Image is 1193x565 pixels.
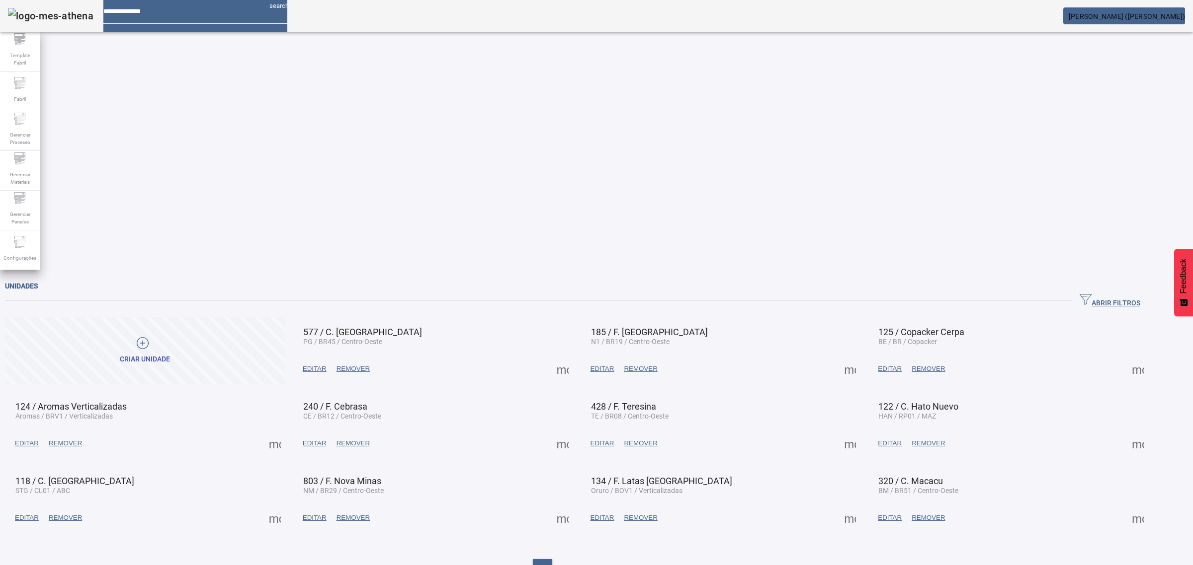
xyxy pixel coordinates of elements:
button: REMOVER [907,434,950,452]
button: Mais [554,360,572,378]
span: 320 / C. Macacu [878,476,943,486]
span: EDITAR [878,513,902,523]
span: Configurações [0,251,39,265]
span: REMOVER [337,364,370,374]
button: Mais [841,360,859,378]
span: Template Fabril [5,49,35,70]
button: EDITAR [10,434,44,452]
span: 577 / C. [GEOGRAPHIC_DATA] [303,327,422,337]
button: REMOVER [907,509,950,527]
span: PG / BR45 / Centro-Oeste [303,338,382,346]
span: 240 / F. Cebrasa [303,401,367,412]
span: STG / CL01 / ABC [15,487,70,494]
span: Gerenciar Paradas [5,208,35,228]
span: 125 / Copacker Cerpa [878,327,964,337]
span: REMOVER [912,364,945,374]
button: EDITAR [873,434,907,452]
span: CE / BR12 / Centro-Oeste [303,412,381,420]
span: EDITAR [591,438,614,448]
span: NM / BR29 / Centro-Oeste [303,487,384,494]
button: Mais [554,434,572,452]
button: Mais [841,509,859,527]
span: ABRIR FILTROS [1080,293,1140,308]
div: Criar unidade [120,354,170,364]
span: EDITAR [303,364,327,374]
span: REMOVER [912,513,945,523]
span: EDITAR [15,513,39,523]
span: REMOVER [337,513,370,523]
button: Mais [1129,509,1147,527]
span: REMOVER [624,364,657,374]
button: Criar unidade [5,317,285,384]
span: EDITAR [15,438,39,448]
button: EDITAR [10,509,44,527]
span: 428 / F. Teresina [591,401,656,412]
button: EDITAR [298,434,332,452]
span: Aromas / BRV1 / Verticalizadas [15,412,113,420]
button: EDITAR [298,509,332,527]
span: BM / BR51 / Centro-Oeste [878,487,958,494]
span: REMOVER [912,438,945,448]
span: REMOVER [49,438,82,448]
span: 124 / Aromas Verticalizadas [15,401,127,412]
span: Oruro / BOV1 / Verticalizadas [591,487,682,494]
button: REMOVER [44,509,87,527]
button: REMOVER [619,509,662,527]
button: REMOVER [332,434,375,452]
span: TE / BR08 / Centro-Oeste [591,412,669,420]
span: Feedback [1179,259,1188,293]
button: EDITAR [586,360,619,378]
span: N1 / BR19 / Centro-Oeste [591,338,670,346]
span: 803 / F. Nova Minas [303,476,381,486]
span: EDITAR [878,438,902,448]
span: EDITAR [591,513,614,523]
button: Mais [841,434,859,452]
span: Unidades [5,282,38,290]
span: REMOVER [337,438,370,448]
button: EDITAR [873,360,907,378]
button: Feedback - Mostrar pesquisa [1174,249,1193,316]
span: HAN / RP01 / MAZ [878,412,936,420]
span: EDITAR [878,364,902,374]
span: 185 / F. [GEOGRAPHIC_DATA] [591,327,708,337]
span: EDITAR [303,438,327,448]
button: Mais [1129,434,1147,452]
span: Gerenciar Processo [5,128,35,149]
button: REMOVER [44,434,87,452]
button: Mais [266,509,284,527]
span: Fabril [11,92,29,106]
span: 118 / C. [GEOGRAPHIC_DATA] [15,476,134,486]
button: REMOVER [619,360,662,378]
button: EDITAR [586,434,619,452]
span: 122 / C. Hato Nuevo [878,401,958,412]
button: REMOVER [332,360,375,378]
button: EDITAR [298,360,332,378]
button: EDITAR [873,509,907,527]
span: [PERSON_NAME] ([PERSON_NAME]) [1069,12,1185,20]
span: EDITAR [303,513,327,523]
span: Gerenciar Materiais [5,168,35,189]
span: REMOVER [624,438,657,448]
span: BE / BR / Copacker [878,338,937,346]
span: 134 / F. Latas [GEOGRAPHIC_DATA] [591,476,732,486]
button: EDITAR [586,509,619,527]
button: Mais [1129,360,1147,378]
button: Mais [266,434,284,452]
button: REMOVER [907,360,950,378]
span: EDITAR [591,364,614,374]
button: ABRIR FILTROS [1072,292,1148,310]
span: REMOVER [49,513,82,523]
span: REMOVER [624,513,657,523]
button: REMOVER [332,509,375,527]
button: Mais [554,509,572,527]
img: logo-mes-athena [8,8,93,24]
button: REMOVER [619,434,662,452]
